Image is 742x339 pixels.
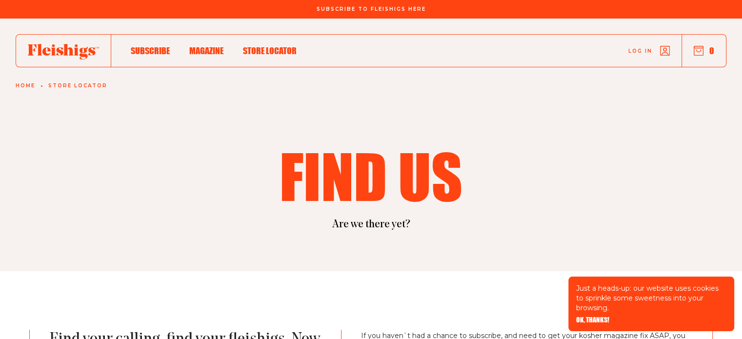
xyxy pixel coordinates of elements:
a: Store locator [48,83,107,89]
a: Store locator [243,44,297,57]
span: Log in [628,47,652,55]
p: Just a heads-up: our website uses cookies to sprinkle some sweetness into your browsing. [576,283,726,313]
h1: Find us [160,145,582,206]
span: Subscribe To Fleishigs Here [317,6,426,12]
button: 0 [694,45,714,56]
span: Magazine [189,45,223,56]
span: Store locator [243,45,297,56]
a: Home [16,83,35,89]
button: OK, THANKS! [576,317,609,323]
a: Log in [628,46,670,56]
a: Subscribe To Fleishigs Here [315,6,428,11]
a: Magazine [189,44,223,57]
p: Are we there yet? [29,218,713,232]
